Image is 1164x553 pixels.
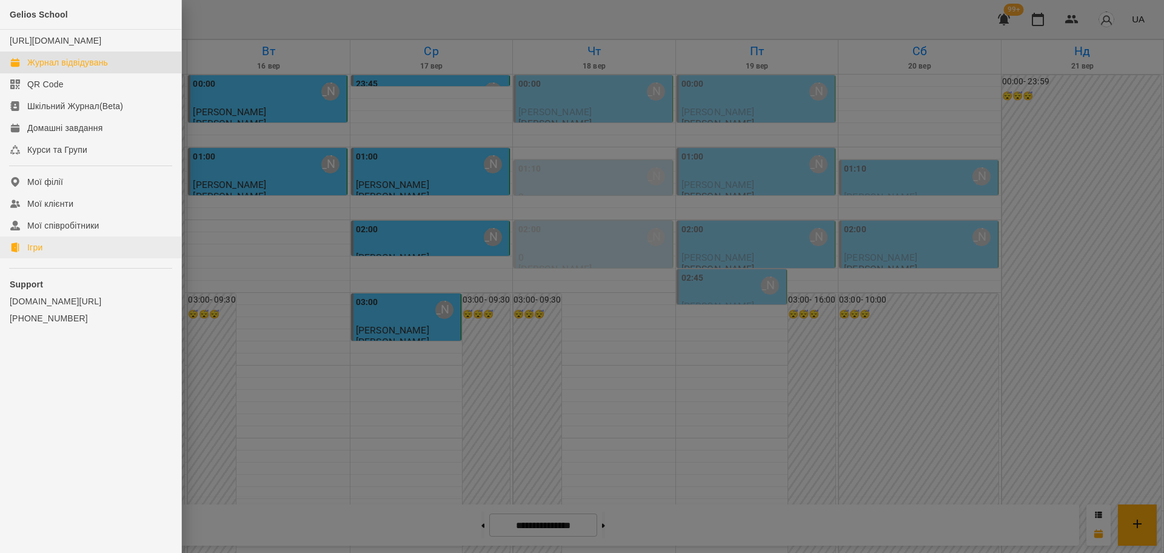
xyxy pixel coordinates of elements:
span: Gelios School [10,10,68,19]
div: QR Code [27,78,64,90]
div: Ігри [27,241,42,253]
div: Мої клієнти [27,198,73,210]
a: [PHONE_NUMBER] [10,312,172,324]
div: Мої співробітники [27,220,99,232]
a: [DOMAIN_NAME][URL] [10,295,172,307]
a: [URL][DOMAIN_NAME] [10,36,101,45]
p: Support [10,278,172,290]
div: Домашні завдання [27,122,102,134]
div: Шкільний Журнал(Beta) [27,100,123,112]
div: Курси та Групи [27,144,87,156]
div: Мої філії [27,176,63,188]
div: Журнал відвідувань [27,56,108,69]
